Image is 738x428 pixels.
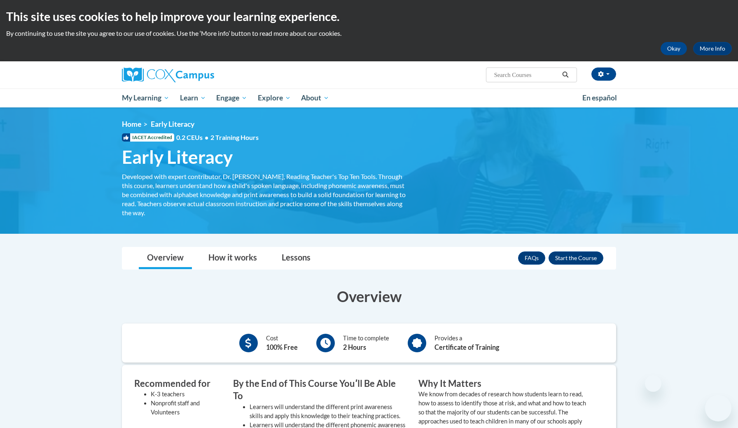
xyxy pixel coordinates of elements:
iframe: Close message [645,375,661,392]
button: Okay [661,42,687,55]
div: Cost [266,334,298,352]
a: En español [577,89,622,107]
li: Learners will understand the different print awareness skills and apply this knowledge to their t... [250,402,406,421]
li: Nonprofit staff and Volunteers [151,399,221,417]
span: About [301,93,329,103]
a: My Learning [117,88,175,107]
a: Learn [175,88,211,107]
span: My Learning [122,93,169,103]
a: More Info [693,42,732,55]
span: Early Literacy [122,146,233,168]
button: Enroll [549,251,603,265]
a: Overview [139,247,192,269]
p: By continuing to use the site you agree to our use of cookies. Use the ‘More info’ button to read... [6,29,732,38]
h3: Recommended for [134,377,221,390]
a: Engage [211,88,252,107]
span: Learn [180,93,206,103]
li: K-3 teachers [151,390,221,399]
input: Search Courses [493,70,559,80]
span: IACET Accredited [122,133,174,142]
span: 0.2 CEUs [176,133,259,142]
button: Account Settings [591,67,616,81]
a: Home [122,120,141,128]
a: How it works [200,247,265,269]
a: Cox Campus [122,67,278,82]
span: Early Literacy [151,120,194,128]
div: Time to complete [343,334,389,352]
h3: Overview [122,286,616,307]
h2: This site uses cookies to help improve your learning experience. [6,8,732,25]
iframe: Button to launch messaging window [705,395,731,421]
b: Certificate of Training [434,343,499,351]
span: En español [582,93,617,102]
span: 2 Training Hours [210,133,259,141]
a: Explore [252,88,296,107]
span: Engage [216,93,247,103]
span: Explore [258,93,291,103]
span: • [205,133,208,141]
div: Developed with expert contributor, Dr. [PERSON_NAME], Reading Teacher's Top Ten Tools. Through th... [122,172,406,217]
a: About [296,88,335,107]
img: Cox Campus [122,67,214,82]
a: FAQs [518,251,545,265]
h3: Why It Matters [418,377,591,390]
button: Search [559,70,572,80]
b: 2 Hours [343,343,366,351]
div: Main menu [110,88,628,107]
a: Lessons [273,247,319,269]
div: Provides a [434,334,499,352]
b: 100% Free [266,343,298,351]
h3: By the End of This Course Youʹll Be Able To [233,377,406,403]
